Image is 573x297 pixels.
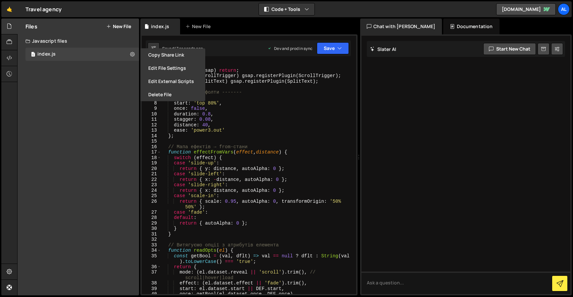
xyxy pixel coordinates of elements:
button: Code + Tools [259,3,314,15]
div: 32 [142,237,161,242]
div: index.js [151,23,169,30]
div: 35 [142,253,161,264]
div: 33 [142,242,161,248]
div: 28 [142,215,161,221]
div: 14 [142,133,161,139]
div: 10 [142,111,161,117]
div: 47 seconds ago [174,46,203,51]
div: 19 [142,160,161,166]
button: Copy share link [140,48,205,62]
div: 20 [142,166,161,172]
button: Edit File Settings [140,62,205,75]
button: Edit External Scripts [140,75,205,88]
div: 25 [142,193,161,199]
div: 36 [142,264,161,270]
div: 40 [142,291,161,297]
div: 16 [142,144,161,150]
div: 27 [142,210,161,215]
div: 31 [142,232,161,237]
div: 9 [142,106,161,111]
h2: Files [25,23,37,30]
span: 1 [31,52,35,58]
div: Chat with [PERSON_NAME] [360,19,442,34]
div: 15 [142,139,161,144]
a: 🤙 [1,1,18,17]
div: 26 [142,199,161,210]
h2: Slater AI [370,46,397,52]
div: 22 [142,177,161,183]
a: [DOMAIN_NAME] [496,3,556,15]
button: Start new chat [483,43,536,55]
div: Dev and prod in sync [267,46,312,51]
div: 37 [142,270,161,280]
div: 8 [142,101,161,106]
button: Save [317,42,349,54]
div: 34 [142,248,161,253]
div: Documentation [443,19,499,34]
div: index.js [37,51,56,57]
a: Al [558,3,570,15]
div: New File [185,23,213,30]
div: 13 [142,128,161,133]
div: 21 [142,171,161,177]
div: 23 [142,182,161,188]
div: 17 [142,149,161,155]
div: 24 [142,188,161,193]
button: New File [106,24,131,29]
div: 29 [142,221,161,226]
div: 38 [142,280,161,286]
div: Saved [162,46,203,51]
div: 39 [142,286,161,292]
div: 16830/46001.js [25,48,141,61]
div: 12 [142,122,161,128]
div: 30 [142,226,161,232]
div: 11 [142,117,161,122]
div: Travel agency [25,5,62,13]
div: Javascript files [18,34,139,48]
div: 18 [142,155,161,161]
button: Delete File [140,88,205,101]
